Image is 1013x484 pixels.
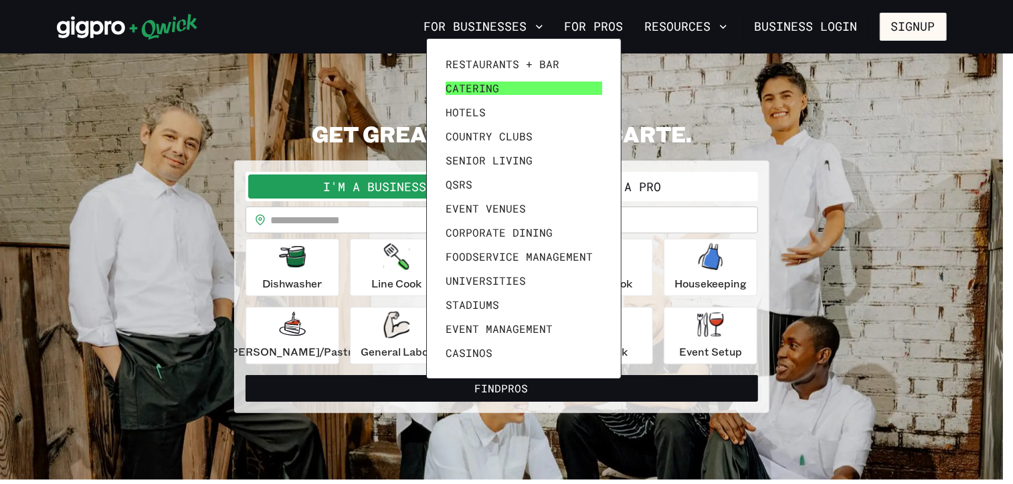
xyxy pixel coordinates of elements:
[446,274,526,287] span: Universities
[446,298,499,312] span: Stadiums
[446,154,533,167] span: Senior Living
[446,82,499,95] span: Catering
[446,322,553,336] span: Event Management
[446,178,472,191] span: QSRs
[446,57,559,71] span: Restaurants + Bar
[446,346,492,360] span: Casinos
[446,202,526,215] span: Event Venues
[446,130,533,143] span: Country Clubs
[446,226,553,239] span: Corporate Dining
[446,250,593,263] span: Foodservice Management
[446,106,486,119] span: Hotels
